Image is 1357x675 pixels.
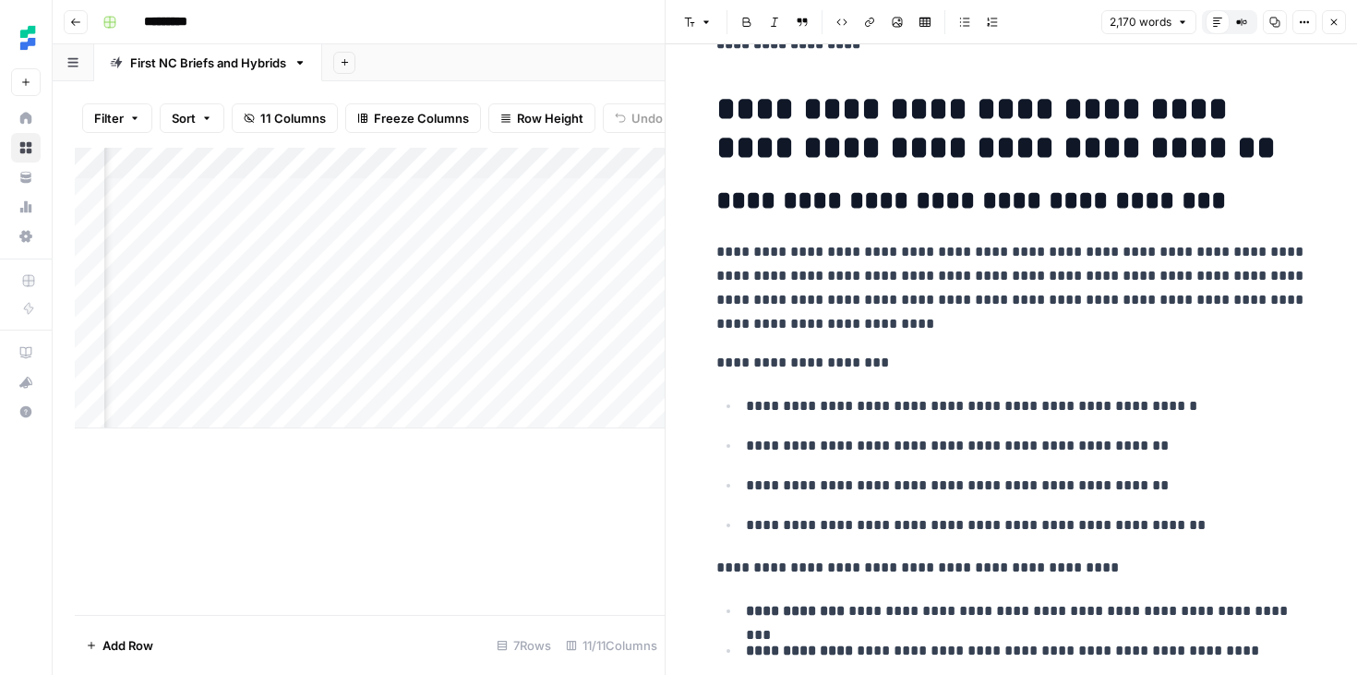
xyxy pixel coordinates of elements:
span: 11 Columns [260,109,326,127]
span: Filter [94,109,124,127]
button: 2,170 words [1101,10,1196,34]
a: Usage [11,192,41,222]
button: Add Row [75,631,164,660]
div: 11/11 Columns [558,631,665,660]
span: 2,170 words [1110,14,1171,30]
span: Row Height [517,109,583,127]
div: First NC Briefs and Hybrids [130,54,286,72]
button: Freeze Columns [345,103,481,133]
a: Home [11,103,41,133]
a: AirOps Academy [11,338,41,368]
span: Undo [631,109,663,127]
span: Add Row [102,636,153,655]
span: Sort [172,109,196,127]
img: Ten Speed Logo [11,21,44,54]
a: Your Data [11,163,41,192]
button: Workspace: Ten Speed [11,15,41,61]
div: What's new? [12,368,40,396]
button: Undo [603,103,675,133]
div: 7 Rows [489,631,558,660]
span: Freeze Columns [374,109,469,127]
button: Sort [160,103,224,133]
button: Row Height [488,103,595,133]
button: 11 Columns [232,103,338,133]
button: Help + Support [11,397,41,427]
a: First NC Briefs and Hybrids [94,44,322,81]
a: Browse [11,133,41,163]
a: Settings [11,222,41,251]
button: Filter [82,103,152,133]
button: What's new? [11,368,41,397]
